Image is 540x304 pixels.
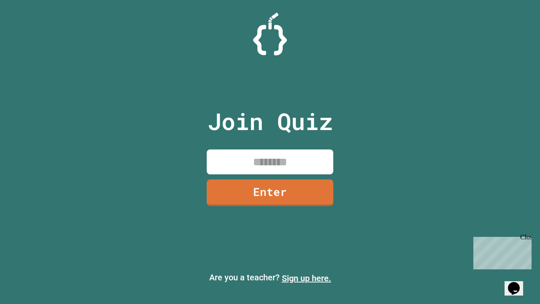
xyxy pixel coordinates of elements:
a: Enter [207,179,333,206]
div: Chat with us now!Close [3,3,58,54]
p: Join Quiz [208,104,333,139]
a: Sign up here. [282,273,331,283]
iframe: chat widget [505,270,532,296]
img: Logo.svg [253,13,287,55]
p: Are you a teacher? [7,271,533,285]
iframe: chat widget [470,233,532,269]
